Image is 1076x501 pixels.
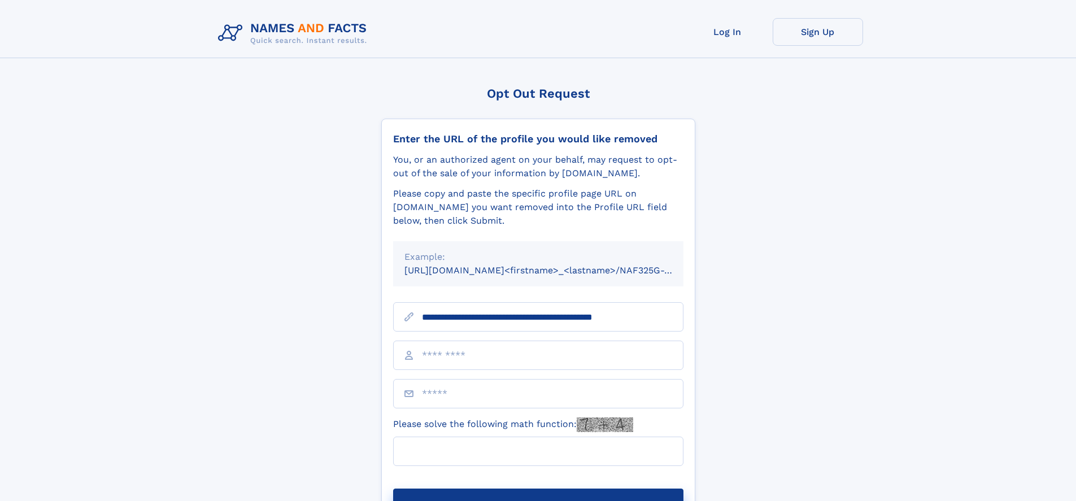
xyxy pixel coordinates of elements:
img: Logo Names and Facts [214,18,376,49]
div: Example: [404,250,672,264]
a: Sign Up [773,18,863,46]
div: Enter the URL of the profile you would like removed [393,133,683,145]
div: Opt Out Request [381,86,695,101]
div: You, or an authorized agent on your behalf, may request to opt-out of the sale of your informatio... [393,153,683,180]
div: Please copy and paste the specific profile page URL on [DOMAIN_NAME] you want removed into the Pr... [393,187,683,228]
a: Log In [682,18,773,46]
small: [URL][DOMAIN_NAME]<firstname>_<lastname>/NAF325G-xxxxxxxx [404,265,705,276]
label: Please solve the following math function: [393,417,633,432]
